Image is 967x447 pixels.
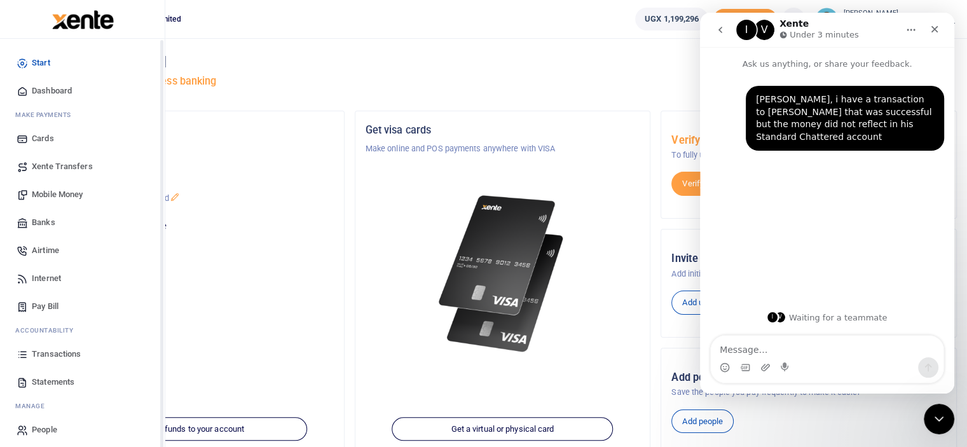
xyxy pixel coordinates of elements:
a: profile-user [PERSON_NAME] [PERSON_NAME] SMC Limited [815,8,957,31]
h5: Invite your team mates [671,252,946,265]
h5: Organization [59,124,334,137]
a: Pay Bill [10,292,154,320]
a: Dashboard [10,77,154,105]
span: People [32,423,57,436]
span: Transactions [32,348,81,361]
span: Start [32,57,50,69]
a: Mobile Money [10,181,154,209]
a: Add funds to your account [86,417,307,441]
p: Save the people you pay frequently to make it easier [671,386,946,399]
span: countability [25,326,73,335]
span: Airtime [32,244,59,257]
span: Mobile Money [32,188,83,201]
span: Add money [713,9,777,30]
a: Airtime [10,237,154,265]
iframe: Intercom live chat [924,404,954,434]
p: To fully use Xente, you must verify your organization [671,149,946,162]
h5: Welcome to better business banking [48,75,957,88]
span: Pay Bill [32,300,58,313]
span: Xente Transfers [32,160,93,173]
p: [PERSON_NAME] SMC Limited [59,192,334,205]
p: Your current account balance [59,220,334,233]
a: Get a virtual or physical card [392,417,614,441]
small: [PERSON_NAME] [843,8,957,19]
a: Statements [10,368,154,396]
a: People [10,416,154,444]
span: Cards [32,132,54,145]
span: ake Payments [22,110,71,120]
h5: Account [59,173,334,186]
h5: Get visa cards [366,124,640,137]
a: Start [10,49,154,77]
a: Add people [671,409,734,434]
h5: Verify now to increase your limits [671,134,946,147]
a: Internet [10,265,154,292]
a: Cards [10,125,154,153]
a: Banks [10,209,154,237]
li: Wallet ballance [630,8,713,31]
h4: Hello [PERSON_NAME] [48,55,957,69]
span: UGX 1,199,296 [645,13,699,25]
a: Xente Transfers [10,153,154,181]
p: Add initiators, approvers and admins to your account [671,268,946,280]
img: xente-_physical_cards.png [434,186,572,362]
span: anage [22,401,45,411]
h5: Add people you pay [671,371,946,384]
a: Add users [671,291,730,315]
li: M [10,105,154,125]
a: logo-small logo-large logo-large [51,14,114,24]
h5: UGX 1,199,296 [59,236,334,249]
span: Banks [32,216,55,229]
p: Dawin Advisory SMC Limited [59,142,334,155]
li: M [10,396,154,416]
p: Make online and POS payments anywhere with VISA [366,142,640,155]
span: Statements [32,376,74,389]
a: Verify now [671,172,732,196]
li: Toup your wallet [713,9,777,30]
img: profile-user [815,8,838,31]
span: Internet [32,272,61,285]
img: logo-large [52,10,114,29]
a: UGX 1,199,296 [635,8,708,31]
a: Transactions [10,340,154,368]
iframe: Intercom live chat [700,13,954,394]
li: Ac [10,320,154,340]
span: Dashboard [32,85,72,97]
